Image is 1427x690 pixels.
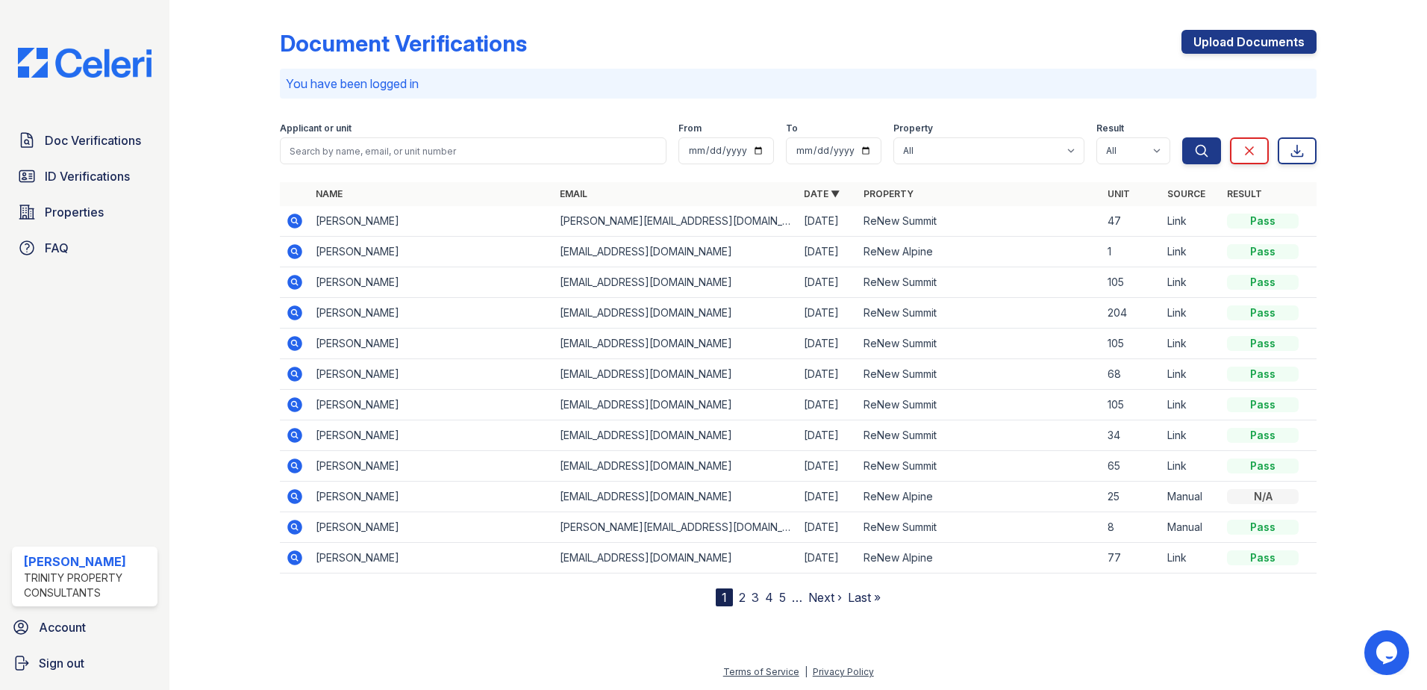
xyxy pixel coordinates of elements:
[813,666,874,677] a: Privacy Policy
[310,206,554,237] td: [PERSON_NAME]
[858,512,1102,543] td: ReNew Summit
[1102,512,1161,543] td: 8
[554,512,798,543] td: [PERSON_NAME][EMAIL_ADDRESS][DOMAIN_NAME]
[1227,336,1299,351] div: Pass
[792,588,802,606] span: …
[858,543,1102,574] td: ReNew Alpine
[805,666,808,677] div: |
[1227,489,1299,504] div: N/A
[1227,428,1299,443] div: Pass
[1102,267,1161,298] td: 105
[45,239,69,257] span: FAQ
[1161,543,1221,574] td: Link
[6,648,163,678] a: Sign out
[310,329,554,359] td: [PERSON_NAME]
[798,206,858,237] td: [DATE]
[1102,206,1161,237] td: 47
[554,543,798,574] td: [EMAIL_ADDRESS][DOMAIN_NAME]
[12,233,157,263] a: FAQ
[12,161,157,191] a: ID Verifications
[765,590,773,605] a: 4
[554,451,798,482] td: [EMAIL_ADDRESS][DOMAIN_NAME]
[808,590,842,605] a: Next ›
[798,267,858,298] td: [DATE]
[39,654,84,672] span: Sign out
[310,298,554,329] td: [PERSON_NAME]
[1161,237,1221,267] td: Link
[798,482,858,512] td: [DATE]
[554,329,798,359] td: [EMAIL_ADDRESS][DOMAIN_NAME]
[45,131,141,149] span: Doc Verifications
[1161,329,1221,359] td: Link
[858,298,1102,329] td: ReNew Summit
[310,451,554,482] td: [PERSON_NAME]
[716,588,733,606] div: 1
[280,122,352,134] label: Applicant or unit
[1227,188,1262,199] a: Result
[1161,512,1221,543] td: Manual
[864,188,914,199] a: Property
[24,553,152,571] div: [PERSON_NAME]
[6,612,163,642] a: Account
[1161,390,1221,420] td: Link
[858,420,1102,451] td: ReNew Summit
[1102,329,1161,359] td: 105
[798,359,858,390] td: [DATE]
[779,590,786,605] a: 5
[1108,188,1130,199] a: Unit
[12,125,157,155] a: Doc Verifications
[310,390,554,420] td: [PERSON_NAME]
[848,590,881,605] a: Last »
[798,237,858,267] td: [DATE]
[1102,543,1161,574] td: 77
[678,122,702,134] label: From
[310,543,554,574] td: [PERSON_NAME]
[1227,550,1299,565] div: Pass
[1102,482,1161,512] td: 25
[798,298,858,329] td: [DATE]
[554,482,798,512] td: [EMAIL_ADDRESS][DOMAIN_NAME]
[1161,267,1221,298] td: Link
[554,206,798,237] td: [PERSON_NAME][EMAIL_ADDRESS][DOMAIN_NAME]
[554,298,798,329] td: [EMAIL_ADDRESS][DOMAIN_NAME]
[1227,244,1299,259] div: Pass
[786,122,798,134] label: To
[1181,30,1317,54] a: Upload Documents
[1161,298,1221,329] td: Link
[12,197,157,227] a: Properties
[1102,420,1161,451] td: 34
[310,512,554,543] td: [PERSON_NAME]
[1364,630,1412,675] iframe: chat widget
[45,203,104,221] span: Properties
[858,267,1102,298] td: ReNew Summit
[723,666,799,677] a: Terms of Service
[1227,520,1299,535] div: Pass
[1161,420,1221,451] td: Link
[1161,206,1221,237] td: Link
[798,451,858,482] td: [DATE]
[1102,451,1161,482] td: 65
[798,543,858,574] td: [DATE]
[858,390,1102,420] td: ReNew Summit
[858,359,1102,390] td: ReNew Summit
[280,30,527,57] div: Document Verifications
[1167,188,1205,199] a: Source
[554,420,798,451] td: [EMAIL_ADDRESS][DOMAIN_NAME]
[45,167,130,185] span: ID Verifications
[6,48,163,78] img: CE_Logo_Blue-a8612792a0a2168367f1c8372b55b34899dd931a85d93a1a3d3e32e68fde9ad4.png
[554,390,798,420] td: [EMAIL_ADDRESS][DOMAIN_NAME]
[798,420,858,451] td: [DATE]
[804,188,840,199] a: Date ▼
[310,482,554,512] td: [PERSON_NAME]
[280,137,666,164] input: Search by name, email, or unit number
[310,359,554,390] td: [PERSON_NAME]
[316,188,343,199] a: Name
[1102,237,1161,267] td: 1
[798,329,858,359] td: [DATE]
[1227,305,1299,320] div: Pass
[858,451,1102,482] td: ReNew Summit
[1227,459,1299,473] div: Pass
[858,237,1102,267] td: ReNew Alpine
[310,267,554,298] td: [PERSON_NAME]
